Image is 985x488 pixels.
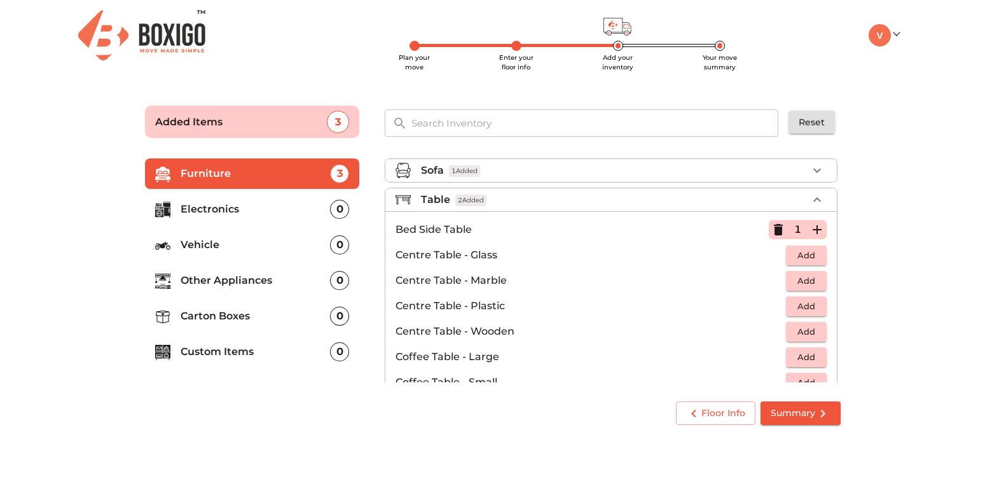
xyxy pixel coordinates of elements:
[181,309,331,324] p: Carton Boxes
[330,307,349,326] div: 0
[792,350,820,365] span: Add
[786,347,827,367] button: Add
[399,53,430,71] span: Plan your move
[396,247,786,263] p: Centre Table - Glass
[181,344,331,359] p: Custom Items
[455,195,486,207] span: 2 Added
[396,163,411,178] img: sofa
[404,109,787,137] input: Search Inventory
[786,296,827,316] button: Add
[792,299,820,314] span: Add
[761,401,841,425] button: Summary
[786,322,827,342] button: Add
[421,192,450,207] p: Table
[330,164,349,183] div: 3
[769,220,788,239] button: Delete Item
[789,111,835,134] button: Reset
[602,53,633,71] span: Add your inventory
[396,324,786,339] p: Centre Table - Wooden
[396,192,411,207] img: table
[786,246,827,265] button: Add
[181,273,331,288] p: Other Appliances
[330,235,349,254] div: 0
[792,248,820,263] span: Add
[330,271,349,290] div: 0
[771,405,830,421] span: Summary
[449,165,480,178] span: 1 Added
[396,222,769,237] p: Bed Side Table
[686,405,745,421] span: Floor Info
[327,111,349,133] div: 3
[396,375,786,390] p: Coffee Table - Small
[792,274,820,288] span: Add
[396,298,786,314] p: Centre Table - Plastic
[181,202,331,217] p: Electronics
[181,237,331,253] p: Vehicle
[676,401,755,425] button: Floor Info
[421,163,444,178] p: Sofa
[78,10,205,60] img: Boxigo
[396,273,786,288] p: Centre Table - Marble
[330,200,349,219] div: 0
[330,342,349,361] div: 0
[703,53,737,71] span: Your move summary
[155,115,327,130] p: Added Items
[786,373,827,393] button: Add
[499,53,534,71] span: Enter your floor info
[794,222,801,237] p: 1
[396,349,786,365] p: Coffee Table - Large
[181,166,331,181] p: Furniture
[799,115,825,130] span: Reset
[786,271,827,291] button: Add
[792,375,820,390] span: Add
[808,220,827,239] button: Add Item
[792,324,820,339] span: Add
